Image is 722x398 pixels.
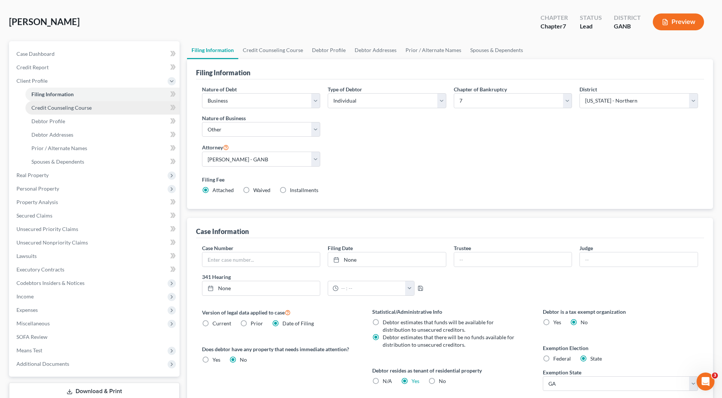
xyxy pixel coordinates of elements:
div: Lead [580,22,602,31]
a: Secured Claims [10,209,180,222]
a: None [202,281,320,295]
span: No [439,378,446,384]
span: No [581,319,588,325]
span: Debtor estimates that funds will be available for distribution to unsecured creditors. [383,319,494,333]
a: Unsecured Priority Claims [10,222,180,236]
label: Nature of Business [202,114,246,122]
a: Debtor Addresses [25,128,180,142]
label: Chapter of Bankruptcy [454,85,507,93]
span: Debtor estimates that there will be no funds available for distribution to unsecured creditors. [383,334,514,348]
span: Prior [251,320,263,326]
a: Credit Counseling Course [25,101,180,115]
a: Yes [412,378,419,384]
span: Miscellaneous [16,320,50,326]
a: Property Analysis [10,195,180,209]
label: Exemption Election [543,344,698,352]
div: GANB [614,22,641,31]
span: Codebtors Insiders & Notices [16,280,85,286]
a: Spouses & Dependents [25,155,180,168]
input: -- : -- [339,281,406,295]
span: Lawsuits [16,253,37,259]
span: Debtor Profile [31,118,65,124]
input: Enter case number... [202,252,320,267]
label: 341 Hearing [198,273,450,281]
span: Current [212,320,231,326]
a: Prior / Alternate Names [25,142,180,155]
a: Debtor Addresses [350,41,401,59]
label: Nature of Debt [202,85,237,93]
label: Filing Date [328,244,353,252]
iframe: Intercom live chat [697,373,715,391]
span: Client Profile [16,78,48,84]
a: Unsecured Nonpriority Claims [10,236,180,249]
input: -- [454,252,572,267]
label: Type of Debtor [328,85,362,93]
span: Installments [290,187,318,193]
a: Lawsuits [10,249,180,263]
a: Credit Counseling Course [238,41,308,59]
label: Debtor is a tax exempt organization [543,308,698,316]
span: Personal Property [16,185,59,192]
label: Trustee [454,244,471,252]
a: Debtor Profile [25,115,180,128]
div: Case Information [196,227,249,236]
label: District [579,85,597,93]
span: Credit Report [16,64,49,70]
span: Executory Contracts [16,266,64,273]
span: Federal [553,355,571,362]
label: Judge [579,244,593,252]
div: Status [580,13,602,22]
a: Debtor Profile [308,41,350,59]
span: SOFA Review [16,334,48,340]
label: Case Number [202,244,233,252]
span: Spouses & Dependents [31,158,84,165]
div: Chapter [541,13,568,22]
a: Spouses & Dependents [466,41,527,59]
span: Secured Claims [16,212,52,219]
label: Exemption State [543,368,581,376]
span: Unsecured Nonpriority Claims [16,239,88,246]
button: Preview [653,13,704,30]
a: Credit Report [10,61,180,74]
span: Property Analysis [16,199,58,205]
a: Filing Information [187,41,238,59]
span: Debtor Addresses [31,131,73,138]
a: Prior / Alternate Names [401,41,466,59]
span: Waived [253,187,270,193]
label: Version of legal data applied to case [202,308,358,317]
a: SOFA Review [10,330,180,344]
span: N/A [383,378,392,384]
span: Prior / Alternate Names [31,145,87,151]
span: Income [16,293,34,300]
span: Real Property [16,172,49,178]
span: [PERSON_NAME] [9,16,80,27]
span: No [240,356,247,363]
a: None [328,252,446,267]
span: Attached [212,187,234,193]
span: Unsecured Priority Claims [16,226,78,232]
span: Case Dashboard [16,51,55,57]
span: 7 [563,22,566,30]
span: Expenses [16,307,38,313]
label: Attorney [202,143,229,152]
div: Chapter [541,22,568,31]
a: Filing Information [25,88,180,101]
label: Filing Fee [202,176,698,183]
input: -- [580,252,698,267]
span: 3 [712,373,718,379]
span: Filing Information [31,91,74,97]
span: Yes [553,319,561,325]
span: Credit Counseling Course [31,104,92,111]
div: District [614,13,641,22]
span: Additional Documents [16,361,69,367]
a: Executory Contracts [10,263,180,276]
label: Statistical/Administrative Info [372,308,528,316]
a: Case Dashboard [10,47,180,61]
span: Means Test [16,347,42,353]
div: Filing Information [196,68,250,77]
label: Debtor resides as tenant of residential property [372,367,528,374]
span: Date of Filing [282,320,314,326]
label: Does debtor have any property that needs immediate attention? [202,345,358,353]
span: Yes [212,356,220,363]
span: State [590,355,602,362]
